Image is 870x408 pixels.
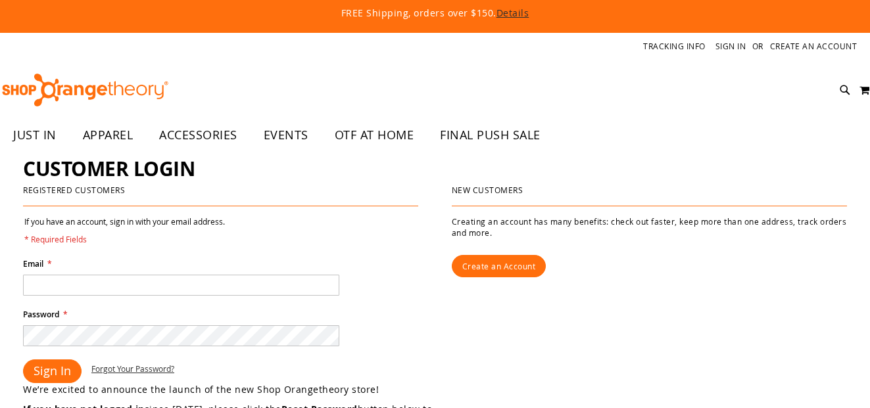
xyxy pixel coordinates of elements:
[462,261,536,271] span: Create an Account
[251,120,322,150] a: EVENTS
[91,363,174,374] a: Forgot Your Password?
[83,120,133,150] span: APPAREL
[49,7,821,20] p: FREE Shipping, orders over $150.
[496,7,529,19] a: Details
[23,155,195,182] span: Customer Login
[23,359,82,383] button: Sign In
[452,255,546,277] a: Create an Account
[335,120,414,150] span: OTF AT HOME
[159,120,237,150] span: ACCESSORIES
[91,363,174,374] span: Forgot Your Password?
[643,41,706,52] a: Tracking Info
[24,234,225,245] span: * Required Fields
[770,41,858,52] a: Create an Account
[452,185,523,195] strong: New Customers
[264,120,308,150] span: EVENTS
[452,216,847,238] p: Creating an account has many benefits: check out faster, keep more than one address, track orders...
[23,383,435,396] p: We’re excited to announce the launch of the new Shop Orangetheory store!
[427,120,554,150] a: FINAL PUSH SALE
[23,216,226,245] legend: If you have an account, sign in with your email address.
[146,120,251,150] a: ACCESSORIES
[23,258,43,269] span: Email
[23,185,125,195] strong: Registered Customers
[23,309,59,320] span: Password
[34,363,71,378] span: Sign In
[70,120,147,150] a: APPAREL
[715,41,746,52] a: Sign In
[440,120,541,150] span: FINAL PUSH SALE
[13,120,57,150] span: JUST IN
[322,120,427,150] a: OTF AT HOME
